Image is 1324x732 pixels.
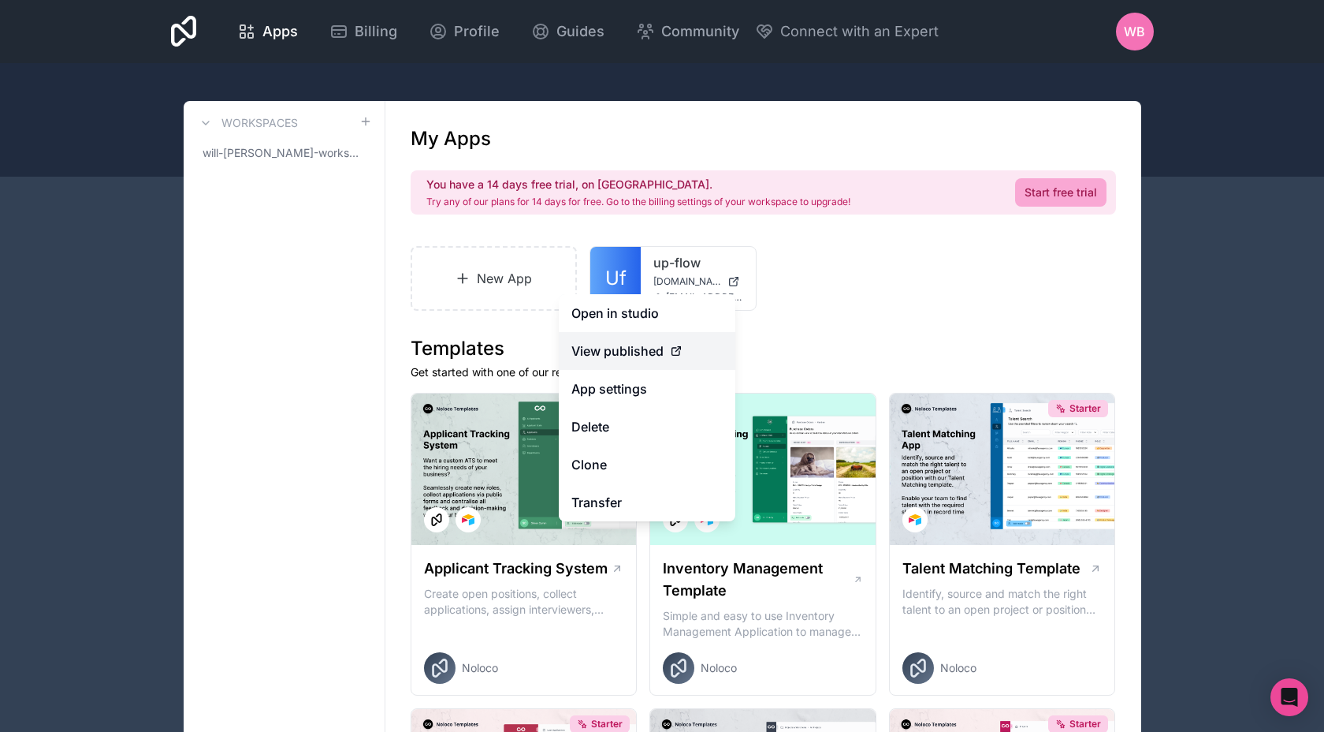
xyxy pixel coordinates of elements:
[559,484,735,521] a: Transfer
[653,253,743,272] a: up-flow
[701,660,737,676] span: Noloco
[225,14,311,49] a: Apps
[426,196,850,208] p: Try any of our plans for 14 days for free. Go to the billing settings of your workspace to upgrade!
[559,408,735,446] button: Delete
[559,332,735,370] a: View published
[424,558,608,580] h1: Applicant Tracking System
[1069,402,1101,415] span: Starter
[663,608,863,640] p: Simple and easy to use Inventory Management Application to manage your stock, orders and Manufact...
[519,14,617,49] a: Guides
[590,247,641,310] a: Uf
[666,291,743,304] span: [EMAIL_ADDRESS][DOMAIN_NAME]
[661,21,739,43] span: Community
[605,266,627,291] span: Uf
[411,246,578,311] a: New App
[559,370,735,408] a: App settings
[317,14,410,49] a: Billing
[454,21,500,43] span: Profile
[559,446,735,484] a: Clone
[424,586,624,618] p: Create open positions, collect applications, assign interviewers, centralise candidate feedback a...
[902,558,1080,580] h1: Talent Matching Template
[411,336,1116,361] h1: Templates
[653,275,743,288] a: [DOMAIN_NAME]
[653,275,721,288] span: [DOMAIN_NAME]
[571,342,664,360] span: View published
[203,145,359,161] span: will-[PERSON_NAME]-workspace
[411,364,1116,380] p: Get started with one of our ready-made templates
[1270,678,1308,716] div: Open Intercom Messenger
[556,21,604,43] span: Guides
[1124,22,1145,41] span: WB
[426,177,850,192] h2: You have a 14 days free trial, on [GEOGRAPHIC_DATA].
[196,114,298,133] a: Workspaces
[462,514,474,526] img: Airtable Logo
[940,660,976,676] span: Noloco
[462,660,498,676] span: Noloco
[196,139,372,167] a: will-[PERSON_NAME]-workspace
[591,718,623,730] span: Starter
[221,115,298,131] h3: Workspaces
[411,126,491,151] h1: My Apps
[663,558,852,602] h1: Inventory Management Template
[909,514,921,526] img: Airtable Logo
[1069,718,1101,730] span: Starter
[355,21,397,43] span: Billing
[416,14,512,49] a: Profile
[559,294,735,332] a: Open in studio
[1015,178,1106,207] a: Start free trial
[755,21,939,43] button: Connect with an Expert
[623,14,752,49] a: Community
[902,586,1103,618] p: Identify, source and match the right talent to an open project or position with our Talent Matchi...
[780,21,939,43] span: Connect with an Expert
[262,21,298,43] span: Apps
